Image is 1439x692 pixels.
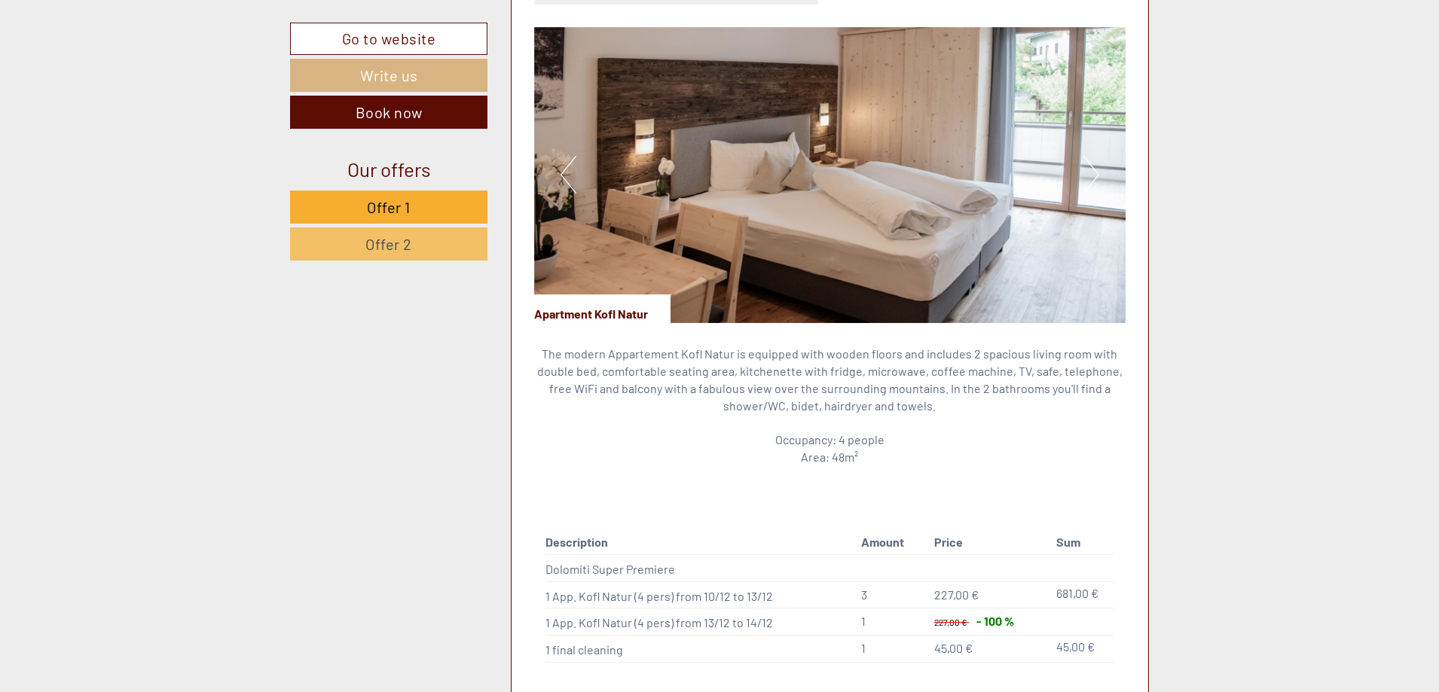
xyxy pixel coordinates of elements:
td: 1 App. Kofl Natur (4 pers) from 13/12 to 14/12 [545,608,856,636]
a: Book now [290,96,487,129]
td: Dolomiti Super Premiere [545,554,856,581]
td: 45,00 € [1050,636,1114,663]
button: Previous [561,156,576,194]
th: Sum [1050,531,1114,554]
small: 21:16 [23,73,182,84]
td: 3 [855,581,928,608]
span: Offer 2 [365,235,412,253]
a: Go to website [290,23,487,55]
td: 1 App. Kofl Natur (4 pers) from 10/12 to 13/12 [545,581,856,608]
td: 1 [855,636,928,663]
div: Apartment Kofl Natur [534,294,671,323]
th: Description [545,531,856,554]
th: Price [928,531,1050,554]
a: Write us [290,59,487,92]
span: 227,00 € [934,617,967,627]
th: Amount [855,531,928,554]
div: Hello, how can we help you? [11,41,189,87]
td: 681,00 € [1050,581,1114,608]
td: 1 [855,608,928,636]
span: - 100 % [976,614,1014,628]
span: 227,00 € [934,587,979,602]
div: Our offers [290,155,487,183]
span: Offer 1 [367,198,411,216]
p: The modern Appartement Kofl Natur is equipped with wooden floors and includes 2 spacious living r... [534,346,1126,466]
button: Send [510,390,592,423]
div: Appartements & Wellness [PERSON_NAME] [23,44,182,56]
img: image [534,27,1126,323]
td: 1 final cleaning [545,636,856,663]
span: 45,00 € [934,641,973,655]
button: Next [1083,156,1099,194]
div: [DATE] [268,11,324,37]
